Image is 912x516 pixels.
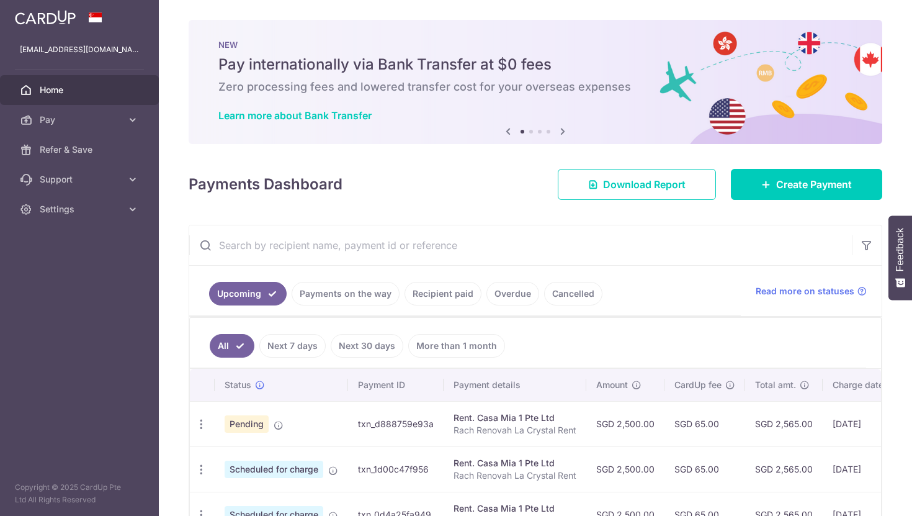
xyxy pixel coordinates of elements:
span: CardUp fee [674,379,722,391]
td: SGD 2,565.00 [745,446,823,492]
a: Read more on statuses [756,285,867,297]
div: Rent. Casa Mia 1 Pte Ltd [454,457,576,469]
th: Payment details [444,369,586,401]
span: Total amt. [755,379,796,391]
a: All [210,334,254,358]
h5: Pay internationally via Bank Transfer at $0 fees [218,55,852,75]
td: SGD 2,500.00 [586,446,664,492]
img: Bank transfer banner [189,20,882,144]
td: [DATE] [823,446,907,492]
a: Cancelled [544,282,602,306]
td: SGD 2,500.00 [586,401,664,446]
div: Rent. Casa Mia 1 Pte Ltd [454,412,576,424]
a: Learn more about Bank Transfer [218,109,372,122]
p: [EMAIL_ADDRESS][DOMAIN_NAME] [20,43,139,56]
p: NEW [218,40,852,50]
span: Status [225,379,251,391]
td: [DATE] [823,401,907,446]
div: Rent. Casa Mia 1 Pte Ltd [454,502,576,515]
td: SGD 2,565.00 [745,401,823,446]
button: Feedback - Show survey [888,215,912,300]
p: Rach Renovah La Crystal Rent [454,469,576,482]
a: Recipient paid [405,282,481,306]
a: Overdue [486,282,539,306]
td: SGD 65.00 [664,446,745,492]
span: Download Report [603,177,686,192]
span: Scheduled for charge [225,461,323,478]
span: Settings [40,203,122,215]
span: Charge date [833,379,883,391]
h4: Payments Dashboard [189,173,342,196]
input: Search by recipient name, payment id or reference [189,225,852,265]
img: CardUp [15,10,76,25]
span: Home [40,84,122,96]
a: Create Payment [731,169,882,200]
td: SGD 65.00 [664,401,745,446]
a: Download Report [558,169,716,200]
a: More than 1 month [408,334,505,358]
span: Refer & Save [40,143,122,156]
a: Upcoming [209,282,287,306]
td: txn_d888759e93a [348,401,444,446]
td: txn_1d00c47f956 [348,446,444,492]
span: Pending [225,415,269,433]
span: Read more on statuses [756,285,854,297]
span: Create Payment [776,177,852,192]
h6: Zero processing fees and lowered transfer cost for your overseas expenses [218,79,852,94]
a: Payments on the way [292,282,400,306]
span: Pay [40,114,122,126]
span: Support [40,173,122,186]
th: Payment ID [348,369,444,401]
a: Next 7 days [259,334,326,358]
p: Rach Renovah La Crystal Rent [454,424,576,437]
span: Feedback [895,228,906,271]
a: Next 30 days [331,334,403,358]
span: Amount [596,379,628,391]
